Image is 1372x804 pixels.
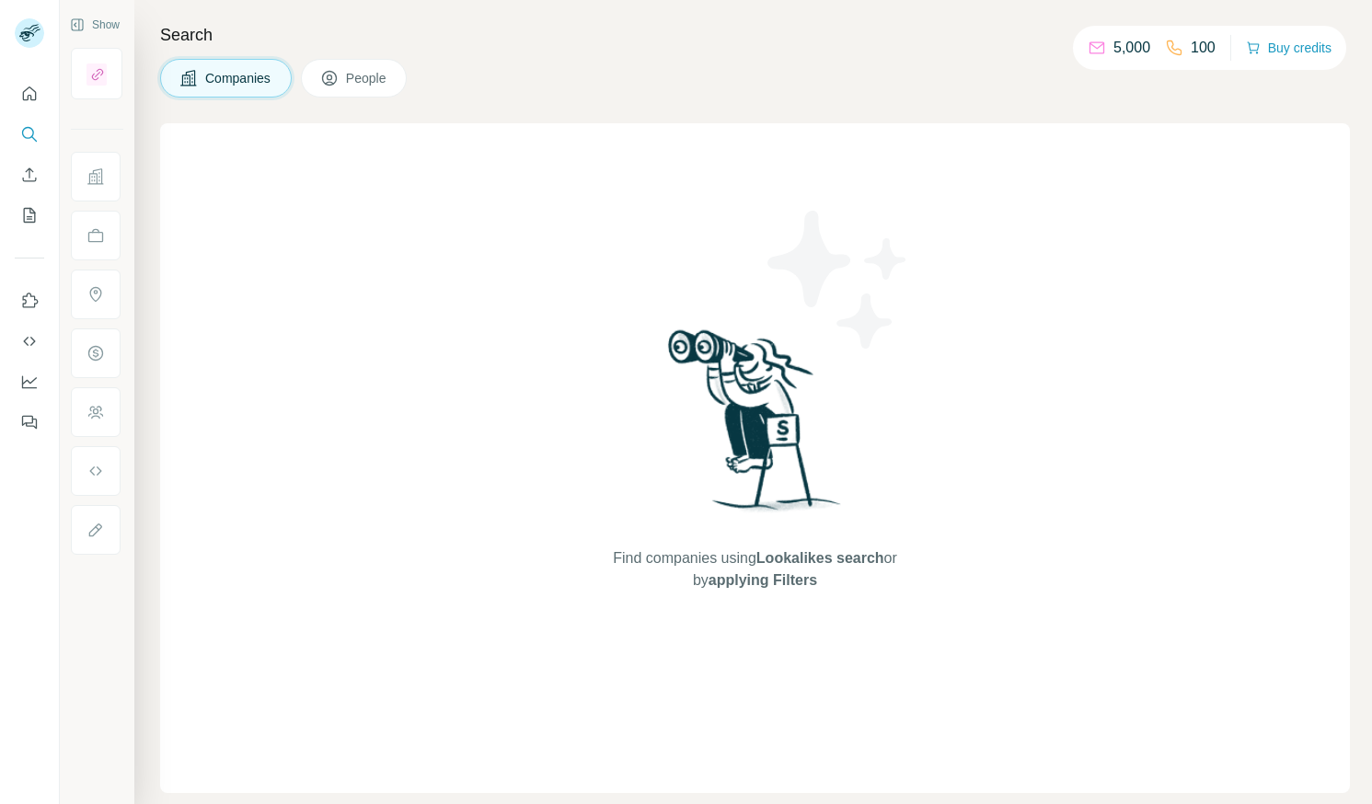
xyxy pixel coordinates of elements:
[15,284,44,317] button: Use Surfe on LinkedIn
[15,158,44,191] button: Enrich CSV
[709,572,817,588] span: applying Filters
[160,22,1350,48] h4: Search
[15,406,44,439] button: Feedback
[756,550,884,566] span: Lookalikes search
[205,69,272,87] span: Companies
[15,77,44,110] button: Quick start
[607,547,902,592] span: Find companies using or by
[660,325,851,530] img: Surfe Illustration - Woman searching with binoculars
[346,69,388,87] span: People
[1113,37,1150,59] p: 5,000
[15,365,44,398] button: Dashboard
[1191,37,1216,59] p: 100
[15,199,44,232] button: My lists
[1246,35,1332,61] button: Buy credits
[755,197,921,362] img: Surfe Illustration - Stars
[57,11,133,39] button: Show
[15,118,44,151] button: Search
[15,325,44,358] button: Use Surfe API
